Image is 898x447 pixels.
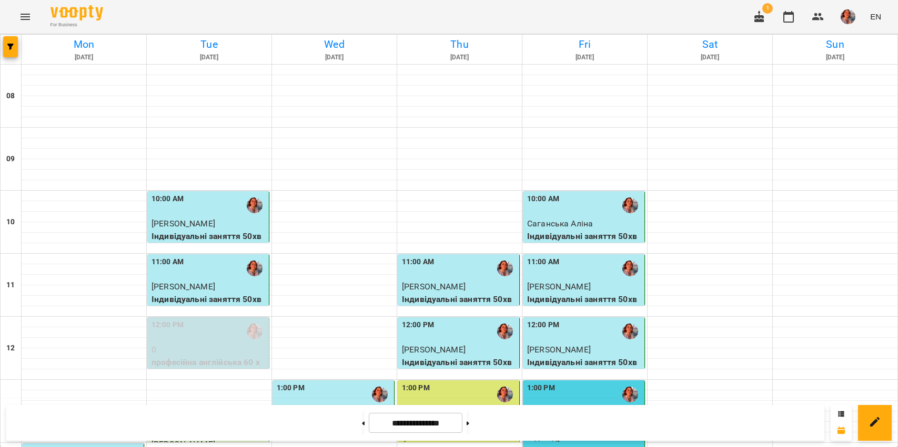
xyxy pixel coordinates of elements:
img: Діана Кійко [622,197,638,213]
h6: Mon [23,36,145,53]
h6: [DATE] [23,53,145,63]
label: 10:00 AM [527,193,559,205]
label: 12:00 PM [152,319,184,331]
label: 1:00 PM [527,382,555,394]
span: For Business [51,22,103,28]
h6: [DATE] [774,53,896,63]
h6: 10 [6,216,15,228]
button: Menu [13,4,38,29]
img: Діана Кійко [247,261,263,276]
img: Діана Кійко [247,197,263,213]
p: Індивідуальні заняття 50хв [402,293,517,306]
h6: Fri [524,36,645,53]
h6: [DATE] [148,53,270,63]
h6: 08 [6,90,15,102]
p: 0 [152,344,267,356]
img: Діана Кійко [372,387,388,402]
span: [PERSON_NAME] [527,282,591,292]
span: [PERSON_NAME] [402,345,466,355]
h6: [DATE] [524,53,645,63]
h6: Sat [649,36,771,53]
p: Індивідуальні заняття 50хв [152,230,267,243]
p: Індивідуальні заняття 50хв [527,230,642,243]
span: [PERSON_NAME] [527,345,591,355]
span: Саганська Аліна [527,219,593,228]
h6: 11 [6,279,15,291]
h6: 09 [6,153,15,165]
span: [PERSON_NAME] [152,219,215,228]
img: Діана Кійко [622,261,638,276]
h6: Tue [148,36,270,53]
img: Voopty Logo [51,5,103,20]
h6: [DATE] [649,53,771,63]
img: 1ca8188f67ff8bc7625fcfef7f64a17b.jpeg [841,9,855,24]
p: Індивідуальні заняття 50хв [152,293,267,306]
span: [PERSON_NAME] [402,282,466,292]
img: Діана Кійко [622,387,638,402]
label: 11:00 AM [402,256,434,268]
h6: Thu [399,36,520,53]
img: Діана Кійко [247,324,263,339]
label: 11:00 AM [527,256,559,268]
label: 1:00 PM [402,382,430,394]
span: EN [870,11,881,22]
label: 10:00 AM [152,193,184,205]
h6: [DATE] [274,53,395,63]
label: 12:00 PM [527,319,559,331]
span: [PERSON_NAME] [152,282,215,292]
label: 11:00 AM [152,256,184,268]
img: Діана Кійко [497,387,513,402]
img: Діана Кійко [622,324,638,339]
p: Індивідуальні заняття 50хв [527,356,642,369]
h6: Wed [274,36,395,53]
h6: Sun [774,36,896,53]
button: EN [866,7,885,26]
h6: 12 [6,342,15,354]
img: Діана Кійко [497,261,513,276]
label: 12:00 PM [402,319,434,331]
label: 1:00 PM [277,382,305,394]
span: 1 [762,3,773,14]
p: професійна англійська 60 хв. [152,356,267,381]
p: Індивідуальні заняття 50хв [527,293,642,306]
img: Діана Кійко [497,324,513,339]
h6: [DATE] [399,53,520,63]
p: Індивідуальні заняття 50хв [402,356,517,369]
